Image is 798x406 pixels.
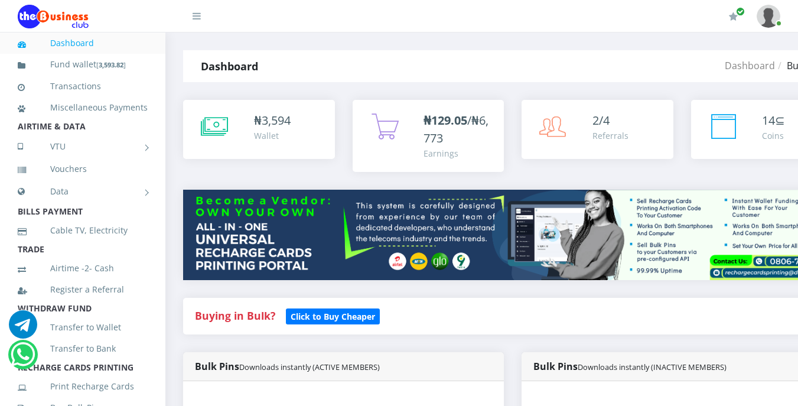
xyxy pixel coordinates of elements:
[533,360,727,373] strong: Bulk Pins
[195,308,275,323] strong: Buying in Bulk?
[762,112,785,129] div: ⊆
[18,335,148,362] a: Transfer to Bank
[18,51,148,79] a: Fund wallet[3,593.82]
[18,373,148,400] a: Print Recharge Cards
[183,100,335,159] a: ₦3,594 Wallet
[18,177,148,206] a: Data
[424,112,488,146] span: /₦6,773
[729,12,738,21] i: Renew/Upgrade Subscription
[286,308,380,323] a: Click to Buy Cheaper
[18,73,148,100] a: Transactions
[18,276,148,303] a: Register a Referral
[592,112,610,128] span: 2/4
[762,129,785,142] div: Coins
[239,362,380,372] small: Downloads instantly (ACTIVE MEMBERS)
[18,30,148,57] a: Dashboard
[18,217,148,244] a: Cable TV, Electricity
[424,147,493,160] div: Earnings
[254,112,291,129] div: ₦
[18,94,148,121] a: Miscellaneous Payments
[18,155,148,183] a: Vouchers
[18,255,148,282] a: Airtime -2- Cash
[736,7,745,16] span: Renew/Upgrade Subscription
[254,129,291,142] div: Wallet
[592,129,628,142] div: Referrals
[291,311,375,322] b: Click to Buy Cheaper
[195,360,380,373] strong: Bulk Pins
[11,349,35,369] a: Chat for support
[262,112,291,128] span: 3,594
[353,100,504,172] a: ₦129.05/₦6,773 Earnings
[725,59,775,72] a: Dashboard
[757,5,780,28] img: User
[18,5,89,28] img: Logo
[99,60,123,69] b: 3,593.82
[96,60,126,69] small: [ ]
[9,319,37,339] a: Chat for support
[762,112,775,128] span: 14
[201,59,258,73] strong: Dashboard
[424,112,467,128] b: ₦129.05
[18,132,148,161] a: VTU
[18,314,148,341] a: Transfer to Wallet
[578,362,727,372] small: Downloads instantly (INACTIVE MEMBERS)
[522,100,673,159] a: 2/4 Referrals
